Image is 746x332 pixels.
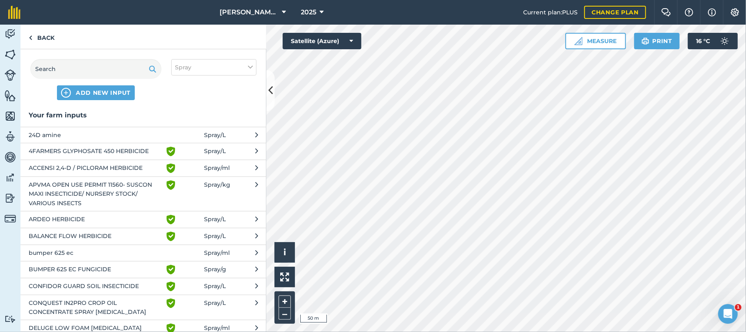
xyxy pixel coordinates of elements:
[523,8,578,17] span: Current plan : PLUS
[642,36,649,46] img: svg+xml;base64,PHN2ZyB4bWxucz0iaHR0cDovL3d3dy53My5vcmcvMjAwMC9zdmciIHdpZHRoPSIxOSIgaGVpZ2h0PSIyNC...
[584,6,646,19] a: Change plan
[204,248,230,257] span: Spray / ml
[204,265,226,275] span: Spray / g
[5,315,16,323] img: svg+xml;base64,PD94bWwgdmVyc2lvbj0iMS4wIiBlbmNvZGluZz0idXRmLTgiPz4KPCEtLSBHZW5lcmF0b3I6IEFkb2JlIE...
[204,282,226,291] span: Spray / L
[5,192,16,204] img: svg+xml;base64,PD94bWwgdmVyc2lvbj0iMS4wIiBlbmNvZGluZz0idXRmLTgiPz4KPCEtLSBHZW5lcmF0b3I6IEFkb2JlIE...
[5,48,16,61] img: svg+xml;base64,PHN2ZyB4bWxucz0iaHR0cDovL3d3dy53My5vcmcvMjAwMC9zdmciIHdpZHRoPSI1NiIgaGVpZ2h0PSI2MC...
[220,7,279,17] span: [PERSON_NAME] Farming
[274,242,295,263] button: i
[20,245,266,261] button: bumper 625 ec Spray/ml
[283,247,286,257] span: i
[5,69,16,81] img: svg+xml;base64,PD94bWwgdmVyc2lvbj0iMS4wIiBlbmNvZGluZz0idXRmLTgiPz4KPCEtLSBHZW5lcmF0b3I6IEFkb2JlIE...
[735,304,741,311] span: 1
[204,147,226,156] span: Spray / L
[204,215,226,224] span: Spray / L
[708,7,716,17] img: svg+xml;base64,PHN2ZyB4bWxucz0iaHR0cDovL3d3dy53My5vcmcvMjAwMC9zdmciIHdpZHRoPSIxNyIgaGVpZ2h0PSIxNy...
[29,282,163,291] span: CONFIDOR GUARD SOIL INSECTICIDE
[20,143,266,160] button: 4FARMERS GLYPHOSATE 450 HERBICIDE Spray/L
[76,89,131,97] span: ADD NEW INPUT
[279,308,291,320] button: –
[20,25,63,49] a: Back
[301,7,317,17] span: 2025
[696,33,710,49] span: 16 ° C
[29,215,163,224] span: ARDEO HERBICIDE
[5,172,16,184] img: svg+xml;base64,PD94bWwgdmVyc2lvbj0iMS4wIiBlbmNvZGluZz0idXRmLTgiPz4KPCEtLSBHZW5lcmF0b3I6IEFkb2JlIE...
[20,295,266,320] button: CONQUEST IN2PRO CROP OIL CONCENTRATE SPRAY [MEDICAL_DATA] Spray/L
[20,228,266,245] button: BALANCE FLOW HERBICIDE Spray/L
[717,33,733,49] img: svg+xml;base64,PD94bWwgdmVyc2lvbj0iMS4wIiBlbmNvZGluZz0idXRmLTgiPz4KPCEtLSBHZW5lcmF0b3I6IEFkb2JlIE...
[29,265,163,275] span: BUMPER 625 EC FUNGICIDE
[29,248,163,257] span: bumper 625 ec
[171,59,256,76] button: Spray
[204,163,230,173] span: Spray / ml
[29,163,163,173] span: ACCENSI 2,4-D / PICLORAM HERBICIDE
[634,33,680,49] button: Print
[29,33,32,43] img: svg+xml;base64,PHN2ZyB4bWxucz0iaHR0cDovL3d3dy53My5vcmcvMjAwMC9zdmciIHdpZHRoPSI5IiBoZWlnaHQ9IjI0Ii...
[20,278,266,295] button: CONFIDOR GUARD SOIL INSECTICIDE Spray/L
[175,63,191,72] span: Spray
[57,85,135,100] button: ADD NEW INPUT
[20,176,266,211] button: APVMA OPEN USE PERMIT 11560- SUSCON MAXI INSECTICIDE/ NURSERY STOCK/ VARIOUS INSECTS Spray/kg
[688,33,738,49] button: 16 °C
[20,110,266,121] h3: Your farm inputs
[20,261,266,278] button: BUMPER 625 EC FUNGICIDE Spray/g
[149,64,156,74] img: svg+xml;base64,PHN2ZyB4bWxucz0iaHR0cDovL3d3dy53My5vcmcvMjAwMC9zdmciIHdpZHRoPSIxOSIgaGVpZ2h0PSIyNC...
[5,89,16,102] img: svg+xml;base64,PHN2ZyB4bWxucz0iaHR0cDovL3d3dy53My5vcmcvMjAwMC9zdmciIHdpZHRoPSI1NiIgaGVpZ2h0PSI2MC...
[5,28,16,40] img: svg+xml;base64,PD94bWwgdmVyc2lvbj0iMS4wIiBlbmNvZGluZz0idXRmLTgiPz4KPCEtLSBHZW5lcmF0b3I6IEFkb2JlIE...
[29,131,163,140] span: 24D amine
[204,131,226,140] span: Spray / L
[20,127,266,143] button: 24D amine Spray/L
[283,33,361,49] button: Satellite (Azure)
[684,8,694,16] img: A question mark icon
[5,213,16,224] img: svg+xml;base64,PD94bWwgdmVyc2lvbj0iMS4wIiBlbmNvZGluZz0idXRmLTgiPz4KPCEtLSBHZW5lcmF0b3I6IEFkb2JlIE...
[61,88,71,98] img: svg+xml;base64,PHN2ZyB4bWxucz0iaHR0cDovL3d3dy53My5vcmcvMjAwMC9zdmciIHdpZHRoPSIxNCIgaGVpZ2h0PSIyNC...
[29,298,163,317] span: CONQUEST IN2PRO CROP OIL CONCENTRATE SPRAY [MEDICAL_DATA]
[204,298,226,317] span: Spray / L
[29,180,163,208] span: APVMA OPEN USE PERMIT 11560- SUSCON MAXI INSECTICIDE/ NURSERY STOCK/ VARIOUS INSECTS
[20,160,266,176] button: ACCENSI 2,4-D / PICLORAM HERBICIDE Spray/ml
[8,6,20,19] img: fieldmargin Logo
[30,59,161,79] input: Search
[279,295,291,308] button: +
[204,231,226,241] span: Spray / L
[5,110,16,122] img: svg+xml;base64,PHN2ZyB4bWxucz0iaHR0cDovL3d3dy53My5vcmcvMjAwMC9zdmciIHdpZHRoPSI1NiIgaGVpZ2h0PSI2MC...
[661,8,671,16] img: Two speech bubbles overlapping with the left bubble in the forefront
[29,147,163,156] span: 4FARMERS GLYPHOSATE 450 HERBICIDE
[5,151,16,163] img: svg+xml;base64,PD94bWwgdmVyc2lvbj0iMS4wIiBlbmNvZGluZz0idXRmLTgiPz4KPCEtLSBHZW5lcmF0b3I6IEFkb2JlIE...
[204,180,230,208] span: Spray / kg
[565,33,626,49] button: Measure
[730,8,740,16] img: A cog icon
[280,272,289,282] img: Four arrows, one pointing top left, one top right, one bottom right and the last bottom left
[29,231,163,241] span: BALANCE FLOW HERBICIDE
[574,37,583,45] img: Ruler icon
[5,131,16,143] img: svg+xml;base64,PD94bWwgdmVyc2lvbj0iMS4wIiBlbmNvZGluZz0idXRmLTgiPz4KPCEtLSBHZW5lcmF0b3I6IEFkb2JlIE...
[20,211,266,228] button: ARDEO HERBICIDE Spray/L
[718,304,738,324] iframe: Intercom live chat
